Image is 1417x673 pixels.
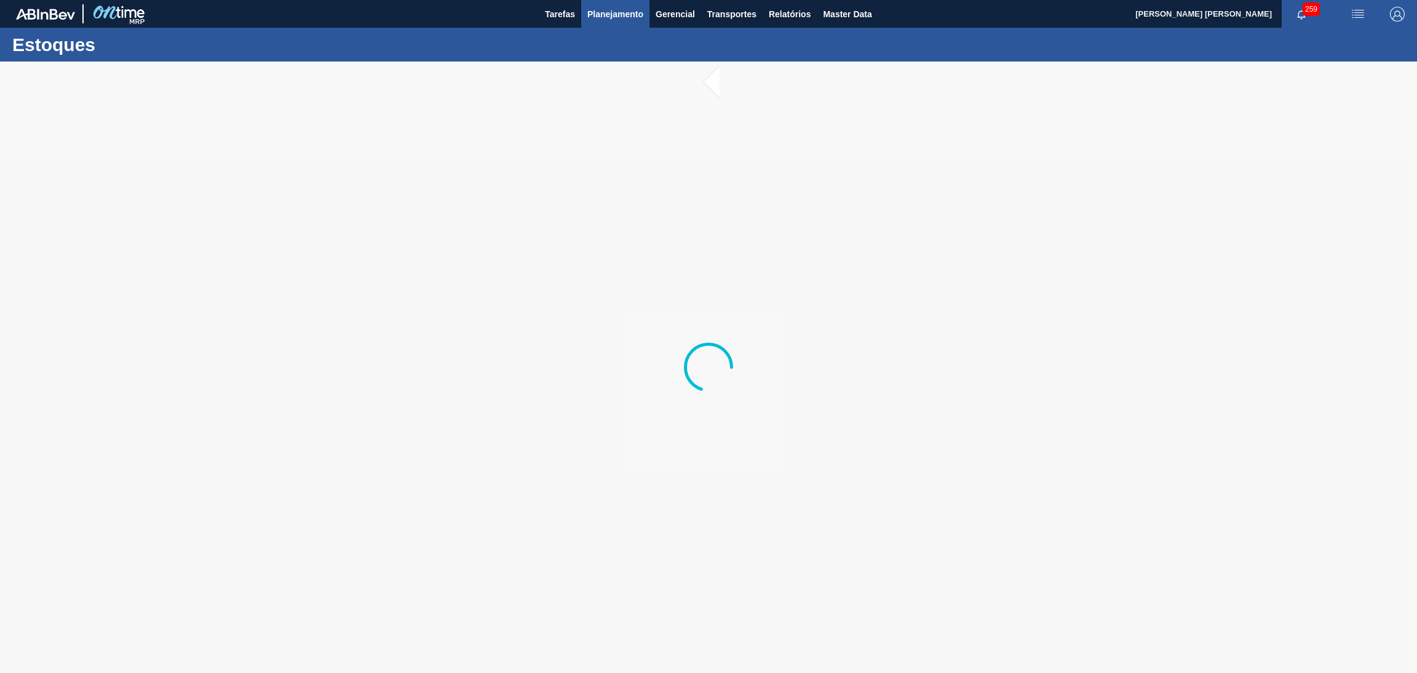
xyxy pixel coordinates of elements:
[1303,2,1320,16] span: 259
[1351,7,1365,22] img: userActions
[769,7,811,22] span: Relatórios
[1282,6,1321,23] button: Notificações
[1390,7,1405,22] img: Logout
[12,38,231,52] h1: Estoques
[16,9,75,20] img: TNhmsLtSVTkK8tSr43FrP2fwEKptu5GPRR3wAAAABJRU5ErkJggg==
[545,7,575,22] span: Tarefas
[587,7,643,22] span: Planejamento
[823,7,871,22] span: Master Data
[656,7,695,22] span: Gerencial
[707,7,756,22] span: Transportes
